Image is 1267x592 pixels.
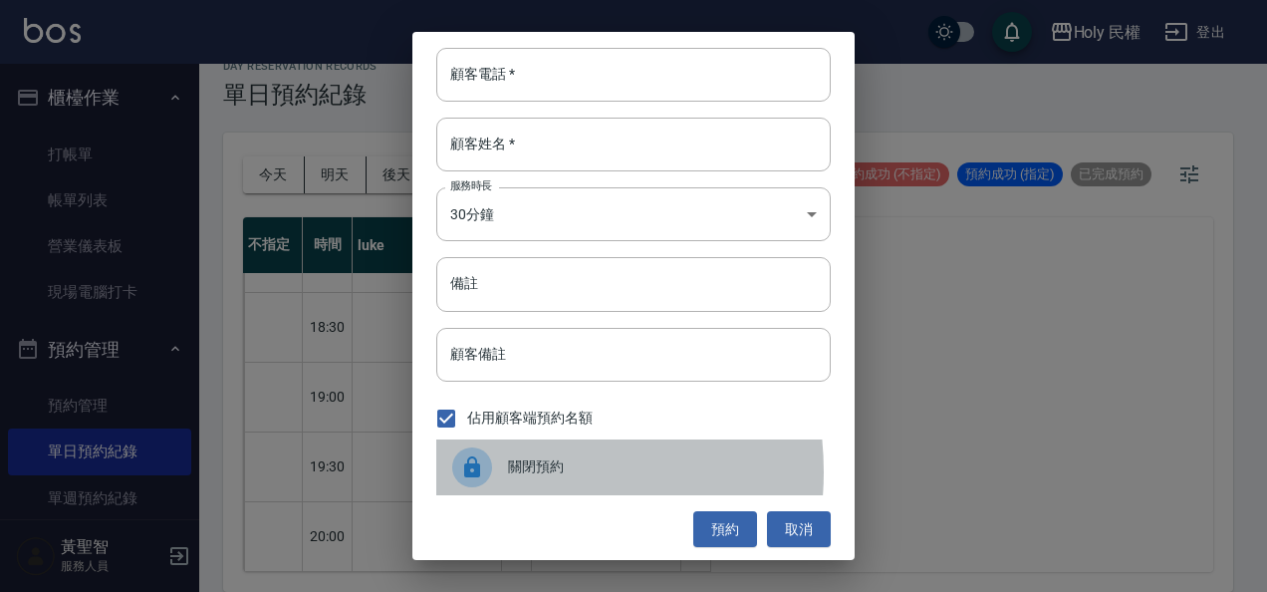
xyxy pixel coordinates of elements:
span: 關閉預約 [508,456,815,477]
label: 服務時長 [450,178,492,193]
span: 佔用顧客端預約名額 [467,408,593,429]
button: 預約 [693,511,757,548]
div: 關閉預約 [436,440,831,495]
div: 30分鐘 [436,187,831,241]
button: 取消 [767,511,831,548]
